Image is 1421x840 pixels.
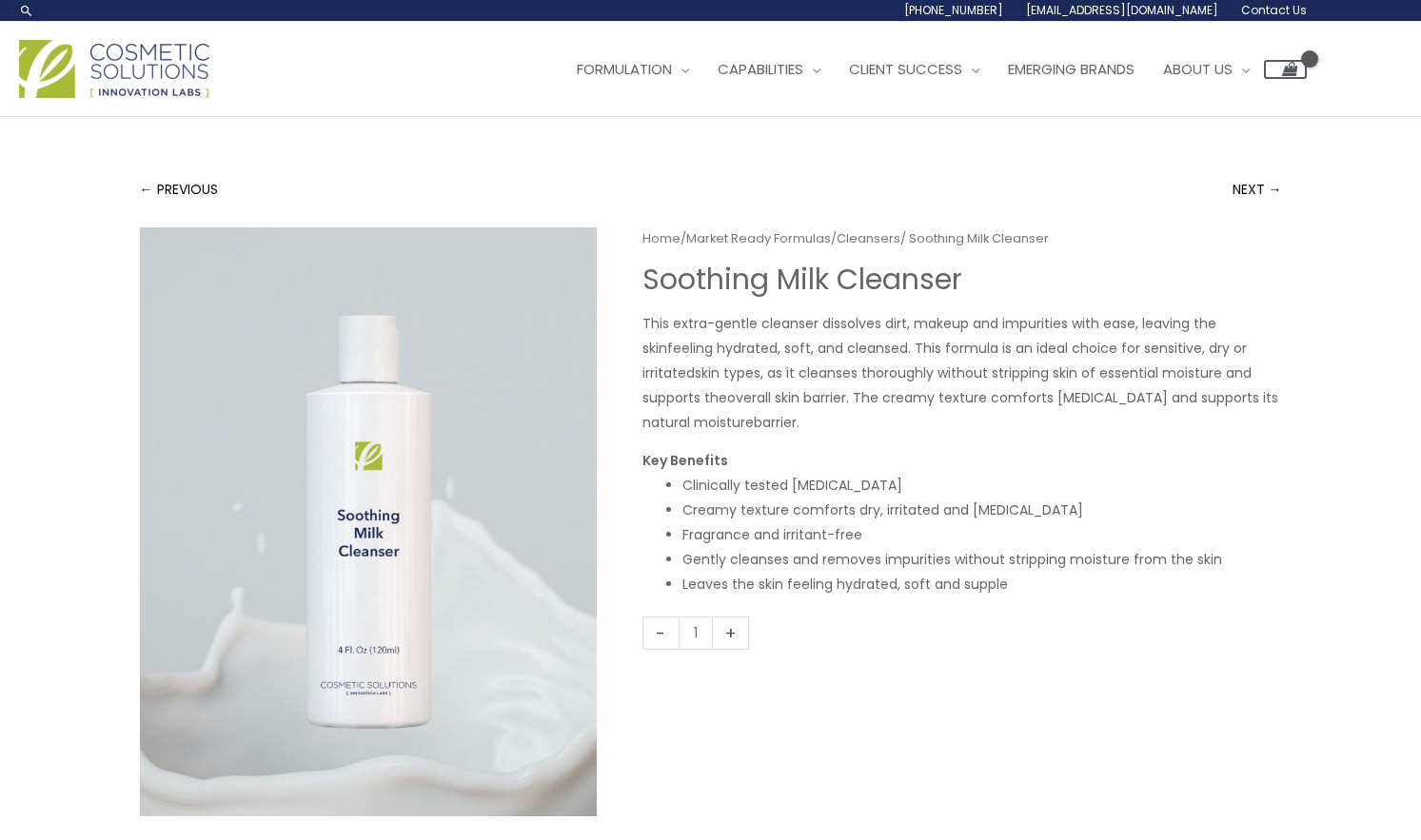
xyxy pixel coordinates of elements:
span: Contact Us [1241,2,1307,18]
a: Formulation [562,41,703,98]
img: Cosmetic Solutions Logo [19,40,209,98]
nav: Site Navigation [548,41,1307,98]
span: About Us [1163,59,1233,79]
li: Creamy texture comforts dry, irritated and [MEDICAL_DATA] [682,498,1282,522]
li: Gently cleanses and removes impurities without stripping moisture from the skin [682,547,1282,572]
a: Emerging Brands [994,41,1149,98]
span: skin types, as it cleanses thoroughly without stripping skin of essential moisture and supports the [642,363,1252,407]
span: barrier. [754,413,799,432]
span: [PHONE_NUMBER] [904,2,1003,18]
a: ← PREVIOUS [140,170,218,208]
nav: Breadcrumb [642,227,1282,250]
span: Capabilities [718,59,803,79]
span: This extra-gentle cleanser dissolves dirt, makeup and impurities with ease, leaving the skin [642,314,1216,358]
a: Home [642,229,681,247]
li: Clinically tested [MEDICAL_DATA] [682,473,1282,498]
li: Leaves the skin feeling hydrated, soft and supple [682,572,1282,596]
span: overall skin barrier. The creamy texture comforts [MEDICAL_DATA] and supports its natural moisture [642,388,1278,432]
a: Search icon link [19,3,34,18]
span: Formulation [577,59,672,79]
a: Market Ready Formulas [686,229,831,247]
a: View Shopping Cart, empty [1264,60,1307,79]
span: Client Success [849,59,962,79]
a: Capabilities [703,41,835,98]
li: Fragrance and irritant-free [682,522,1282,547]
span: feeling hydrated, soft, and cleansed. This formula is an ideal choice for sensitive, dry or irrit... [642,339,1247,382]
a: About Us [1149,41,1264,98]
a: Client Success [835,41,994,98]
span: [EMAIL_ADDRESS][DOMAIN_NAME] [1026,2,1218,18]
a: Cleansers [837,229,900,247]
h1: Soothing Milk Cleanser [642,263,1282,297]
input: Product quantity [679,616,714,650]
span: Emerging Brands [1008,59,1135,79]
a: - [642,616,679,650]
strong: Key Benefits [642,451,728,470]
a: + [713,616,749,650]
img: Soothing Milk Cleanser [140,227,597,816]
a: NEXT → [1233,170,1282,208]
